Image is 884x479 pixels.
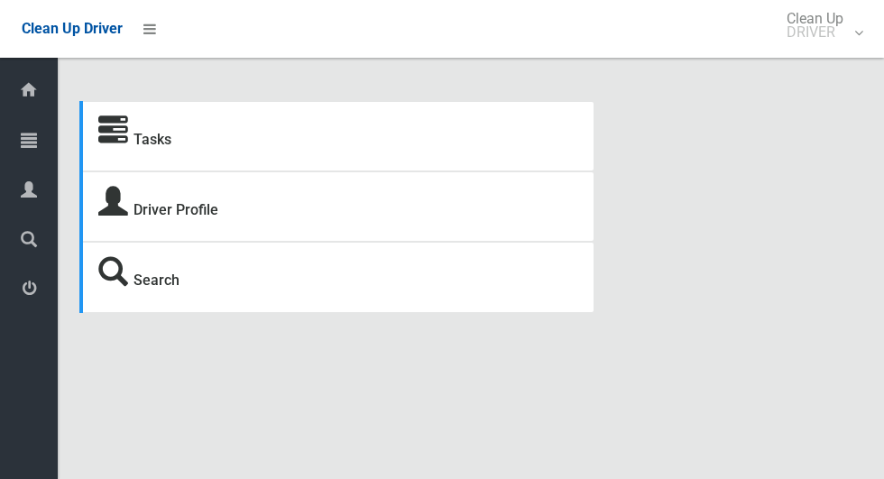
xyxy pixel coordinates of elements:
[22,15,123,42] a: Clean Up Driver
[778,12,861,39] span: Clean Up
[787,25,843,39] small: DRIVER
[22,20,123,37] span: Clean Up Driver
[134,272,180,289] a: Search
[134,131,171,148] a: Tasks
[134,201,218,218] a: Driver Profile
